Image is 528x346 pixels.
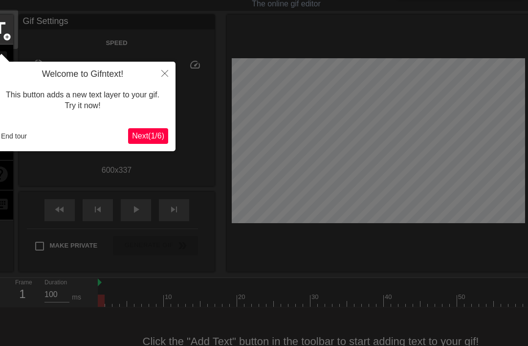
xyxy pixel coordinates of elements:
[154,62,176,84] button: Close
[132,132,164,140] span: Next ( 1 / 6 )
[128,128,168,144] button: Next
